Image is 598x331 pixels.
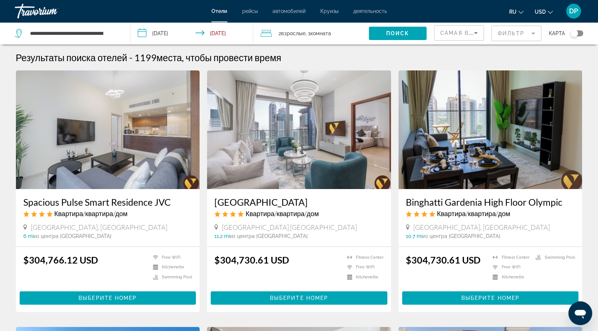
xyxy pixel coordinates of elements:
[413,223,550,231] span: [GEOGRAPHIC_DATA], [GEOGRAPHIC_DATA]
[149,274,192,280] li: Swimming Pool
[437,209,510,218] span: Квартира/квартира/дом
[406,209,575,218] div: 4 star Apartment
[149,254,192,261] li: Free WiFi
[564,3,583,19] button: User Menu
[353,8,387,14] a: деятельность
[310,30,331,36] span: Комната
[402,293,579,301] a: Выберите номер
[406,233,422,239] span: 10.7 mi
[211,291,387,305] button: Выберите номер
[549,28,565,39] span: карта
[214,254,289,265] ins: $304,730.61 USD
[398,70,582,189] img: Hotel image
[386,30,410,36] span: Поиск
[440,29,478,37] mat-select: Sort by
[134,52,281,63] h2: 1199
[222,223,357,231] span: [GEOGRAPHIC_DATA] [GEOGRAPHIC_DATA]
[278,28,305,39] span: 2
[23,254,98,265] ins: $304,766.12 USD
[273,8,305,14] a: автомобилей
[369,27,427,40] button: Поиск
[535,9,546,15] span: USD
[23,233,34,239] span: 6 mi
[78,295,137,301] span: Выберите номер
[320,8,338,14] a: Круизы
[343,254,384,261] li: Fitness Center
[23,209,193,218] div: 4 star Apartment
[305,28,331,39] span: , 1
[31,223,167,231] span: [GEOGRAPHIC_DATA], [GEOGRAPHIC_DATA]
[489,254,532,261] li: Fitness Center
[130,22,253,44] button: Check-in date: Oct 5, 2025 Check-out date: Oct 10, 2025
[565,30,583,37] button: Toggle map
[157,52,281,63] span: места, чтобы провести время
[214,209,384,218] div: 4 star Apartment
[270,295,328,301] span: Выберите номер
[535,6,553,17] button: Change currency
[214,196,384,208] a: [GEOGRAPHIC_DATA]
[16,70,200,189] img: Hotel image
[440,30,514,36] span: Самая высокая цена
[489,274,532,280] li: Kitchenette
[211,293,387,301] a: Выберите номер
[16,52,127,63] h1: Результаты поиска отелей
[214,233,230,239] span: 11.2 mi
[422,233,500,239] span: из центра [GEOGRAPHIC_DATA]
[230,233,308,239] span: из центра [GEOGRAPHIC_DATA]
[54,209,128,218] span: Квартира/квартира/дом
[149,264,192,271] li: Kitchenette
[281,30,305,36] span: Взрослые
[343,264,384,271] li: Free WiFi
[20,291,196,305] button: Выберите номер
[406,196,575,208] a: Binghatti Gardenia High Floor Olympic
[532,254,575,261] li: Swimming Pool
[23,196,193,208] a: Spacious Pulse Smart Residence JVC
[509,6,524,17] button: Change language
[461,295,519,301] span: Выберите номер
[569,7,578,15] span: DP
[211,8,227,14] a: Отели
[129,52,133,63] span: -
[245,209,319,218] span: Квартира/квартира/дом
[15,1,89,21] a: Travorium
[207,70,391,189] img: Hotel image
[242,8,258,14] a: рейсы
[253,22,369,44] button: Travelers: 2 adults, 0 children
[568,301,592,325] iframe: Кнопка запуска окна обмена сообщениями
[406,254,481,265] ins: $304,730.61 USD
[20,293,196,301] a: Выберите номер
[402,291,579,305] button: Выберите номер
[509,9,517,15] span: ru
[343,274,384,280] li: Kitchenette
[34,233,111,239] span: из центра [GEOGRAPHIC_DATA]
[491,25,541,42] button: Filter
[489,264,532,271] li: Free WiFi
